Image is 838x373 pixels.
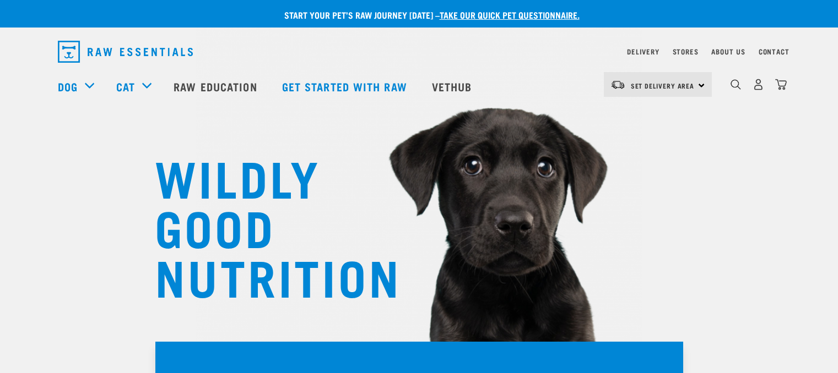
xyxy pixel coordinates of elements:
[759,50,790,53] a: Contact
[116,78,135,95] a: Cat
[775,79,787,90] img: home-icon@2x.png
[731,79,741,90] img: home-icon-1@2x.png
[58,41,193,63] img: Raw Essentials Logo
[610,80,625,90] img: van-moving.png
[753,79,764,90] img: user.png
[271,64,421,108] a: Get started with Raw
[163,64,271,108] a: Raw Education
[58,78,78,95] a: Dog
[49,36,790,67] nav: dropdown navigation
[627,50,659,53] a: Delivery
[711,50,745,53] a: About Us
[421,64,486,108] a: Vethub
[631,84,695,87] span: Set Delivery Area
[155,151,375,300] h1: WILDLY GOOD NUTRITION
[440,12,580,17] a: take our quick pet questionnaire.
[673,50,699,53] a: Stores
